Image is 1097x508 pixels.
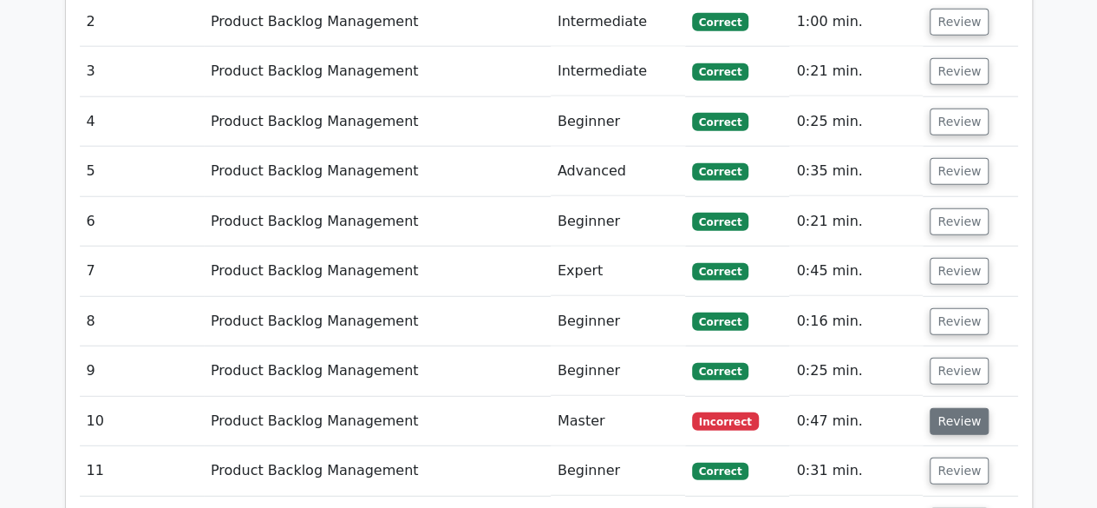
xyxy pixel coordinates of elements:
[789,397,923,446] td: 0:47 min.
[789,446,923,496] td: 0:31 min.
[204,297,551,346] td: Product Backlog Management
[789,97,923,147] td: 0:25 min.
[930,9,989,36] button: Review
[204,397,551,446] td: Product Backlog Management
[930,158,989,185] button: Review
[551,197,685,247] td: Beginner
[80,197,204,247] td: 6
[930,408,989,435] button: Review
[692,412,759,430] span: Incorrect
[551,247,685,296] td: Expert
[80,446,204,496] td: 11
[692,463,748,480] span: Correct
[930,109,989,135] button: Review
[551,346,685,396] td: Beginner
[930,358,989,385] button: Review
[204,147,551,196] td: Product Backlog Management
[789,47,923,96] td: 0:21 min.
[80,297,204,346] td: 8
[204,197,551,247] td: Product Backlog Management
[551,297,685,346] td: Beginner
[204,346,551,396] td: Product Backlog Management
[204,97,551,147] td: Product Backlog Management
[204,47,551,96] td: Product Backlog Management
[789,197,923,247] td: 0:21 min.
[789,346,923,396] td: 0:25 min.
[789,147,923,196] td: 0:35 min.
[930,258,989,285] button: Review
[930,308,989,335] button: Review
[692,63,748,81] span: Correct
[692,313,748,330] span: Correct
[692,163,748,181] span: Correct
[80,97,204,147] td: 4
[80,346,204,396] td: 9
[80,247,204,296] td: 7
[930,58,989,85] button: Review
[692,363,748,380] span: Correct
[80,397,204,446] td: 10
[80,147,204,196] td: 5
[930,208,989,235] button: Review
[551,97,685,147] td: Beginner
[551,47,685,96] td: Intermediate
[692,13,748,30] span: Correct
[692,213,748,230] span: Correct
[551,147,685,196] td: Advanced
[204,446,551,496] td: Product Backlog Management
[551,446,685,496] td: Beginner
[692,263,748,280] span: Correct
[692,113,748,130] span: Correct
[789,297,923,346] td: 0:16 min.
[551,397,685,446] td: Master
[789,247,923,296] td: 0:45 min.
[204,247,551,296] td: Product Backlog Management
[80,47,204,96] td: 3
[930,458,989,485] button: Review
